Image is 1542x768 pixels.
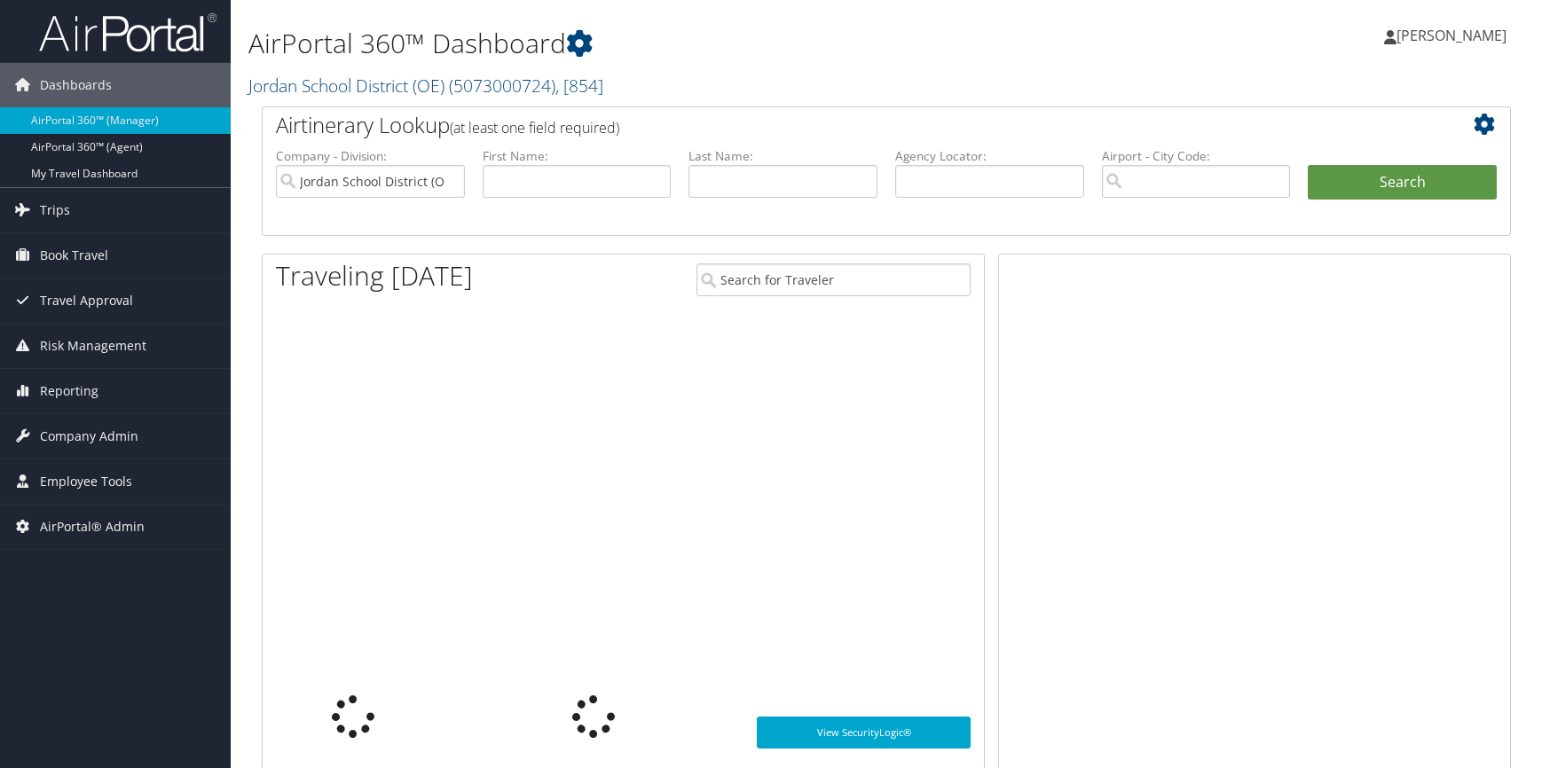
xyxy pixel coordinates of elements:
a: View SecurityLogic® [757,717,971,748]
span: (at least one field required) [450,118,619,137]
label: First Name: [483,147,672,165]
h1: AirPortal 360™ Dashboard [248,25,1099,62]
span: Travel Approval [40,278,133,323]
label: Company - Division: [276,147,465,165]
span: , [ 854 ] [555,74,603,98]
span: ( 5073000724 ) [449,74,555,98]
span: Company Admin [40,414,138,458]
span: Book Travel [40,233,108,278]
input: Search for Traveler [696,263,971,296]
label: Airport - City Code: [1102,147,1291,165]
label: Agency Locator: [895,147,1084,165]
span: Dashboards [40,63,112,107]
img: airportal-logo.png [39,12,216,53]
label: Last Name: [688,147,877,165]
span: Risk Management [40,324,146,368]
a: Jordan School District (OE) [248,74,603,98]
span: AirPortal® Admin [40,505,145,549]
a: [PERSON_NAME] [1384,9,1524,62]
span: Employee Tools [40,459,132,504]
span: Reporting [40,369,98,413]
h2: Airtinerary Lookup [276,110,1393,140]
span: Trips [40,188,70,232]
span: [PERSON_NAME] [1396,26,1507,45]
h1: Traveling [DATE] [276,257,473,294]
button: Search [1308,165,1497,200]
